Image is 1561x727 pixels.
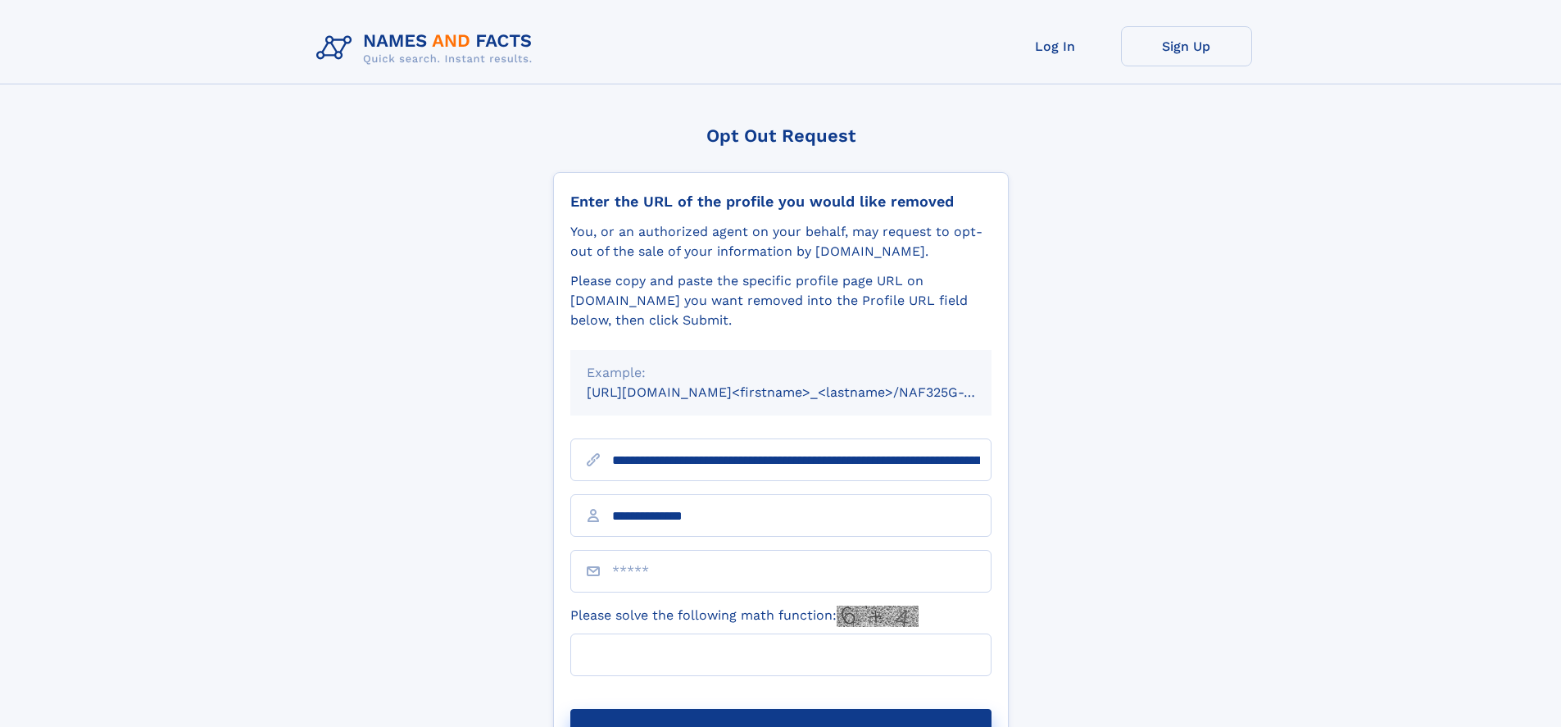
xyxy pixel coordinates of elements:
div: Please copy and paste the specific profile page URL on [DOMAIN_NAME] you want removed into the Pr... [570,271,992,330]
img: Logo Names and Facts [310,26,546,70]
div: Enter the URL of the profile you would like removed [570,193,992,211]
a: Sign Up [1121,26,1252,66]
div: You, or an authorized agent on your behalf, may request to opt-out of the sale of your informatio... [570,222,992,261]
a: Log In [990,26,1121,66]
div: Opt Out Request [553,125,1009,146]
label: Please solve the following math function: [570,606,919,627]
small: [URL][DOMAIN_NAME]<firstname>_<lastname>/NAF325G-xxxxxxxx [587,384,1023,400]
div: Example: [587,363,975,383]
